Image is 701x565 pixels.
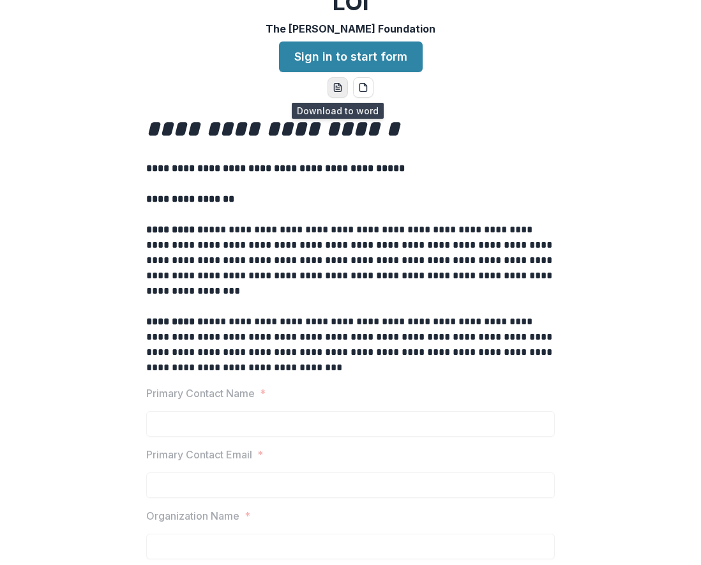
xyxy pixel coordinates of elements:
[279,41,423,72] a: Sign in to start form
[146,386,255,401] p: Primary Contact Name
[266,21,435,36] p: The [PERSON_NAME] Foundation
[328,77,348,98] button: word-download
[353,77,373,98] button: pdf-download
[146,447,252,462] p: Primary Contact Email
[146,508,239,524] p: Organization Name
